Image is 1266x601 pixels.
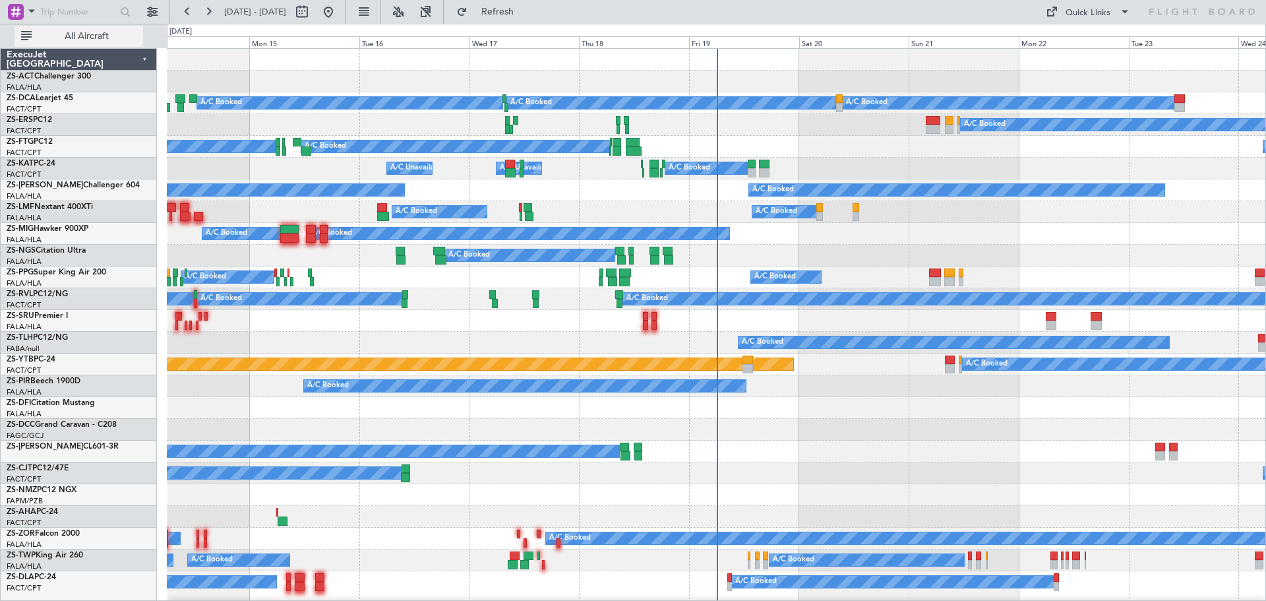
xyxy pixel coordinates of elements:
[450,1,529,22] button: Refresh
[689,36,799,48] div: Fri 19
[579,36,689,48] div: Thu 18
[846,93,888,113] div: A/C Booked
[7,431,44,441] a: FAGC/GCJ
[7,356,55,364] a: ZS-YTBPC-24
[7,464,69,472] a: ZS-CJTPC12/47E
[34,32,139,41] span: All Aircraft
[7,138,34,146] span: ZS-FTG
[249,36,359,48] div: Mon 15
[7,290,33,298] span: ZS-RVL
[510,93,552,113] div: A/C Booked
[966,354,1008,374] div: A/C Booked
[735,572,777,592] div: A/C Booked
[140,36,250,48] div: Sun 14
[7,312,34,320] span: ZS-SRU
[224,6,286,18] span: [DATE] - [DATE]
[1129,36,1239,48] div: Tue 23
[756,202,797,222] div: A/C Booked
[7,73,91,80] a: ZS-ACTChallenger 300
[7,116,52,124] a: ZS-ERSPC12
[754,267,796,287] div: A/C Booked
[206,224,247,243] div: A/C Booked
[799,36,909,48] div: Sat 20
[7,464,32,472] span: ZS-CJT
[7,203,93,211] a: ZS-LMFNextant 400XTi
[742,332,783,352] div: A/C Booked
[7,365,41,375] a: FACT/CPT
[773,550,814,570] div: A/C Booked
[7,552,36,559] span: ZS-TWP
[7,300,41,310] a: FACT/CPT
[7,573,34,581] span: ZS-DLA
[200,289,242,309] div: A/C Booked
[7,247,36,255] span: ZS-NGS
[7,552,83,559] a: ZS-TWPKing Air 260
[7,269,106,276] a: ZS-PPGSuper King Air 200
[7,225,34,233] span: ZS-MIG
[752,180,794,200] div: A/C Booked
[7,540,42,550] a: FALA/HLA
[7,474,41,484] a: FACT/CPT
[7,421,117,429] a: ZS-DCCGrand Caravan - C208
[1066,7,1110,20] div: Quick Links
[7,530,35,538] span: ZS-ZOR
[7,247,86,255] a: ZS-NGSCitation Ultra
[669,158,710,178] div: A/C Booked
[7,334,33,342] span: ZS-TLH
[307,376,349,396] div: A/C Booked
[7,508,58,516] a: ZS-AHAPC-24
[7,312,68,320] a: ZS-SRUPremier I
[7,399,31,407] span: ZS-DFI
[500,158,555,178] div: A/C Unavailable
[7,377,80,385] a: ZS-PIRBeech 1900D
[7,170,41,179] a: FACT/CPT
[7,421,35,429] span: ZS-DCC
[7,377,30,385] span: ZS-PIR
[549,528,591,548] div: A/C Booked
[7,496,43,506] a: FAPM/PZB
[448,245,490,265] div: A/C Booked
[7,409,42,419] a: FALA/HLA
[305,137,346,156] div: A/C Booked
[7,443,119,451] a: ZS-[PERSON_NAME]CL601-3R
[7,334,68,342] a: ZS-TLHPC12/NG
[7,278,42,288] a: FALA/HLA
[7,486,76,494] a: ZS-NMZPC12 NGX
[7,518,41,528] a: FACT/CPT
[7,94,73,102] a: ZS-DCALearjet 45
[7,203,34,211] span: ZS-LMF
[626,289,668,309] div: A/C Booked
[7,235,42,245] a: FALA/HLA
[169,26,192,38] div: [DATE]
[1019,36,1129,48] div: Mon 22
[7,508,36,516] span: ZS-AHA
[7,213,42,223] a: FALA/HLA
[7,356,34,364] span: ZS-YTB
[7,225,88,233] a: ZS-MIGHawker 900XP
[390,158,445,178] div: A/C Unavailable
[7,138,53,146] a: ZS-FTGPC12
[7,387,42,397] a: FALA/HLA
[909,36,1019,48] div: Sun 21
[191,550,233,570] div: A/C Booked
[7,530,80,538] a: ZS-ZORFalcon 2000
[1039,1,1137,22] button: Quick Links
[7,73,34,80] span: ZS-ACT
[359,36,469,48] div: Tue 16
[470,7,526,16] span: Refresh
[7,94,36,102] span: ZS-DCA
[311,224,352,243] div: A/C Booked
[964,115,1006,135] div: A/C Booked
[7,160,34,168] span: ZS-KAT
[200,93,242,113] div: A/C Booked
[7,573,56,581] a: ZS-DLAPC-24
[7,486,37,494] span: ZS-NMZ
[15,26,143,47] button: All Aircraft
[7,257,42,267] a: FALA/HLA
[7,322,42,332] a: FALA/HLA
[7,344,40,354] a: FABA/null
[396,202,437,222] div: A/C Booked
[7,269,34,276] span: ZS-PPG
[469,36,580,48] div: Wed 17
[185,267,226,287] div: A/C Booked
